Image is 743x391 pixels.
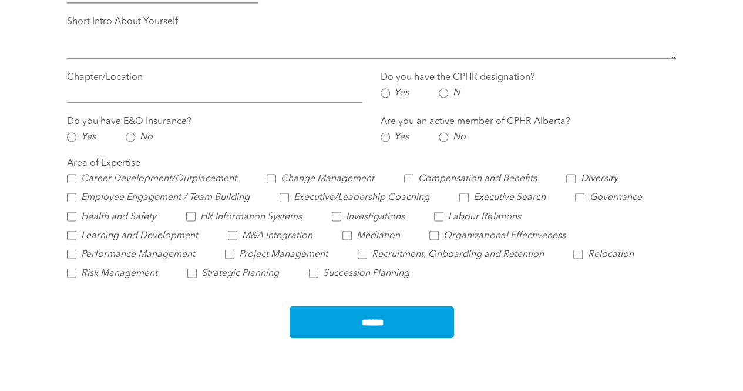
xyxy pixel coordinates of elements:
[342,230,352,240] input: Mediation
[81,192,250,203] span: Employee Engagement / Team Building
[67,230,76,240] input: Learning and Development
[81,249,195,260] span: Performance Management
[81,211,156,222] span: Health and Safety
[394,132,409,143] span: Yes
[67,249,76,259] input: Performance Management
[429,230,439,240] input: Organizational Effectiveness
[67,268,76,278] input: Risk Management
[67,212,76,221] input: Health and Safety
[186,212,196,221] input: HR Information Systems
[200,211,302,222] span: HR Information Systems
[332,212,341,221] input: Investigations
[67,193,76,202] input: Employee Engagement / Team Building
[459,193,469,202] input: Executive Search
[394,88,409,99] span: Yes
[140,132,153,143] span: No
[453,132,466,143] span: No
[294,192,429,203] span: Executive/Leadership Coaching
[201,268,279,279] span: Strategic Planning
[580,173,617,185] span: Diversity
[566,174,576,183] input: Diversity
[126,132,135,142] input: No
[356,230,399,241] span: Mediation
[67,16,676,28] label: Short Intro About Yourself
[439,88,448,98] input: N
[81,230,198,241] span: Learning and Development
[67,132,76,142] input: Yes
[358,249,367,259] input: Recruitment, Onboarding and Retention
[381,72,572,83] label: Do you have the CPHR designation?
[381,132,390,142] input: Yes
[381,88,390,98] input: Yes
[453,88,460,99] span: N
[404,174,413,183] input: Compensation and Benefits
[67,174,76,183] input: Career Development/Outplacement
[67,116,362,128] label: Do you have E&O Insurance?
[81,132,96,143] span: Yes
[81,173,237,185] span: Career Development/Outplacement
[473,192,545,203] span: Executive Search
[225,249,234,259] input: Project Management
[434,212,443,221] input: Labour Relations
[418,173,536,185] span: Compensation and Benefits
[371,249,543,260] span: Recruitment, Onboarding and Retention
[187,268,197,278] input: Strategic Planning
[281,173,374,185] span: Change Management
[587,249,633,260] span: Relocation
[267,174,276,183] input: Change Management
[242,230,312,241] span: M&A Integration
[448,211,520,222] span: Labour Relations
[228,230,237,240] input: M&A Integration
[589,192,641,203] span: Governance
[439,132,448,142] input: No
[322,268,409,279] span: Succession Planning
[575,193,584,202] input: Governance
[573,249,583,259] input: Relocation
[309,268,318,278] input: Succession Planning
[280,193,289,202] input: Executive/Leadership Coaching
[67,72,362,83] label: Chapter/Location
[239,249,328,260] span: Project Management
[381,116,676,128] label: Are you an active member of CPHR Alberta?
[443,230,565,241] span: Organizational Effectiveness
[345,211,404,222] span: Investigations
[81,268,157,279] span: Risk Management
[67,158,676,169] label: Area of Expertise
